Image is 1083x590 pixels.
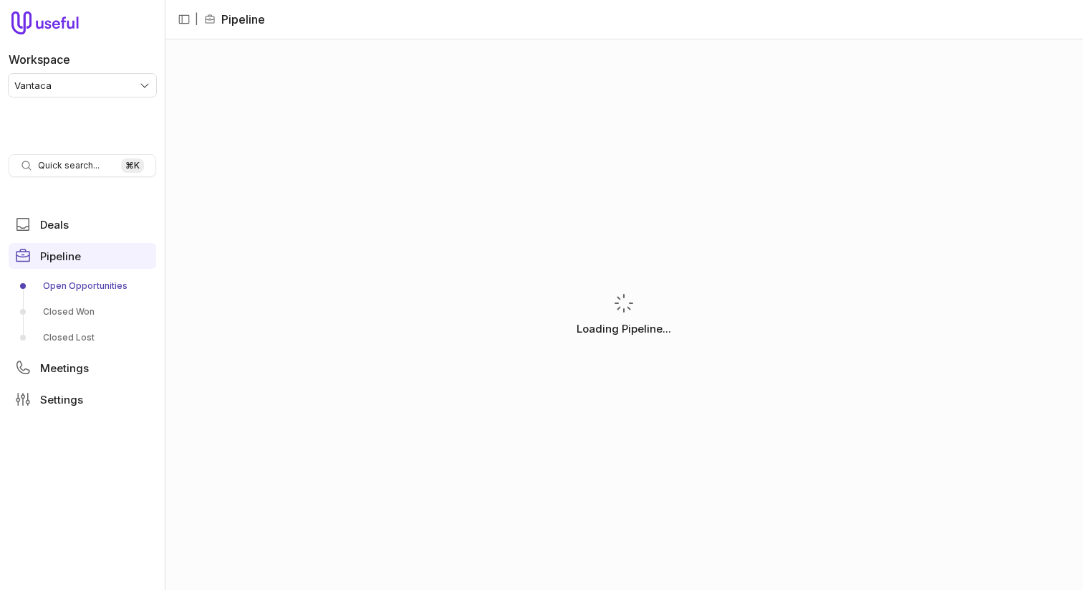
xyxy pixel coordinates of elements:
li: Pipeline [204,11,265,28]
span: | [195,11,198,28]
a: Closed Lost [9,326,156,349]
a: Pipeline [9,243,156,269]
p: Loading Pipeline... [577,320,671,338]
span: Settings [40,394,83,405]
div: Pipeline submenu [9,275,156,349]
label: Workspace [9,51,70,68]
a: Settings [9,386,156,412]
a: Closed Won [9,300,156,323]
span: Deals [40,219,69,230]
button: Collapse sidebar [173,9,195,30]
span: Meetings [40,363,89,373]
span: Pipeline [40,251,81,262]
a: Open Opportunities [9,275,156,298]
kbd: ⌘ K [121,158,144,173]
a: Deals [9,211,156,237]
a: Meetings [9,355,156,381]
span: Quick search... [38,160,100,171]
